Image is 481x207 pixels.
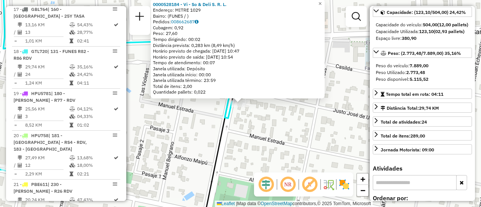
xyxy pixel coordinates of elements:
span: 19 - [14,91,76,103]
td: 04,33% [77,113,113,120]
div: Capacidade Utilizada: [376,28,469,35]
td: 13,68% [77,154,113,162]
a: Exibir filtros [349,9,364,24]
i: Tempo total em rota [70,172,73,176]
i: Rota otimizada [114,198,118,202]
td: 25,56 KM [25,105,69,113]
span: GBL764 [31,6,48,12]
em: Opções [113,7,117,11]
span: Peso do veículo: [376,63,428,68]
span: Peso: 27,60 [153,30,177,36]
i: % de utilização do peso [70,23,75,27]
div: Espaço livre: [376,35,469,42]
i: Rota otimizada [114,107,118,111]
i: Total de Atividades [18,72,22,77]
em: Opções [113,91,117,95]
img: Exibir/Ocultar setores [338,178,350,190]
td: 1,24 KM [25,79,69,87]
span: Tempo total em rota: 04:11 [386,91,443,97]
i: Total de Atividades [18,163,22,168]
span: GTL720 [31,48,47,54]
td: 29,74 KM [25,63,69,71]
i: % de utilização da cubagem [70,72,75,77]
a: OpenStreetMap [261,201,293,206]
strong: 5.115,52 [410,76,428,82]
span: | 131 - FUNES R82 - R86 RDV [14,48,89,61]
div: Distância Total: [381,105,439,112]
td: 1,01 KM [25,37,69,45]
div: Endereço: MITRE 1029 [153,7,322,13]
span: Exibir rótulo [301,175,319,193]
a: Total de itens:289,00 [373,130,472,141]
em: Opções [113,133,117,137]
td: 27,49 KM [25,154,69,162]
span: HPU5781 [31,91,51,96]
td: = [14,121,17,129]
i: % de utilização da cubagem [70,114,75,119]
span: − [360,186,365,195]
span: | 181 -[GEOGRAPHIC_DATA] - RS4 - RDV, 183 - [GEOGRAPHIC_DATA] [14,133,87,152]
a: Zoom out [357,185,368,196]
td: 8,52 KM [25,121,69,129]
i: Rota otimizada [114,156,118,160]
div: Capacidade do veículo: [376,21,469,28]
i: % de utilização da cubagem [70,30,75,35]
a: 0000528184 - Vi - So & Deli S. R. L. [153,2,227,7]
td: 04,12% [77,105,113,113]
strong: (02,93 pallets) [434,29,464,34]
span: Ocultar NR [279,175,297,193]
div: Tempo de atendimento: 00:07 [153,2,322,95]
td: 3 [25,113,69,120]
a: Peso: (2.773,48/7.889,00) 35,16% [373,48,472,58]
td: 47,43% [77,196,113,204]
strong: 2.773,48 [406,70,425,75]
a: Leaflet [217,201,235,206]
span: | 230 - [PERSON_NAME] - R26 RDV [14,181,73,194]
div: Bairro: (FUNES / ) [153,13,322,19]
div: Horário previsto de saída: [DATE] 10:54 [153,54,322,60]
span: | [236,201,237,206]
span: Ocultar deslocamento [257,175,275,193]
span: | 180 - [PERSON_NAME] - R77 - RDV [14,91,76,103]
i: Tempo total em rota [70,123,73,127]
td: 20,24 KM [25,196,69,204]
i: Total de Atividades [18,114,22,119]
em: Opções [113,182,117,186]
td: / [14,162,17,169]
span: Capacidade: (123,10/504,00) 24,42% [387,9,466,15]
a: Zoom in [357,174,368,185]
i: Total de Atividades [18,30,22,35]
i: Distância Total [18,65,22,69]
i: Tempo total em rota [70,81,73,85]
span: HPU758 [31,133,48,138]
td: 12 [25,162,69,169]
div: Peso: (2.773,48/7.889,00) 35,16% [373,59,472,86]
td: = [14,37,17,45]
span: + [360,174,365,184]
i: Observações [195,20,198,24]
span: 29,74 KM [419,105,439,111]
i: Distância Total [18,107,22,111]
div: Distância prevista: 0,283 km (8,49 km/h) [153,42,322,48]
td: 35,16% [77,63,113,71]
div: Horário previsto de chegada: [DATE] 10:47 [153,48,322,54]
strong: 123,10 [419,29,434,34]
td: = [14,79,17,87]
i: Rota otimizada [114,23,118,27]
a: Distância Total:29,74 KM [373,103,472,113]
div: Jornada Motorista: 09:00 [381,147,434,153]
td: 2,29 KM [25,170,69,178]
td: / [14,29,17,36]
a: Nova sessão e pesquisa [132,9,147,26]
td: 02:41 [77,37,113,45]
strong: (12,00 pallets) [437,22,468,27]
span: Total de atividades: [381,119,427,125]
a: Jornada Motorista: 09:00 [373,144,472,154]
i: % de utilização do peso [70,65,75,69]
td: / [14,71,17,78]
td: 18,00% [77,162,113,169]
a: Capacidade: (123,10/504,00) 24,42% [373,7,472,17]
span: PBE611 [31,181,48,187]
td: 04:11 [77,79,113,87]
